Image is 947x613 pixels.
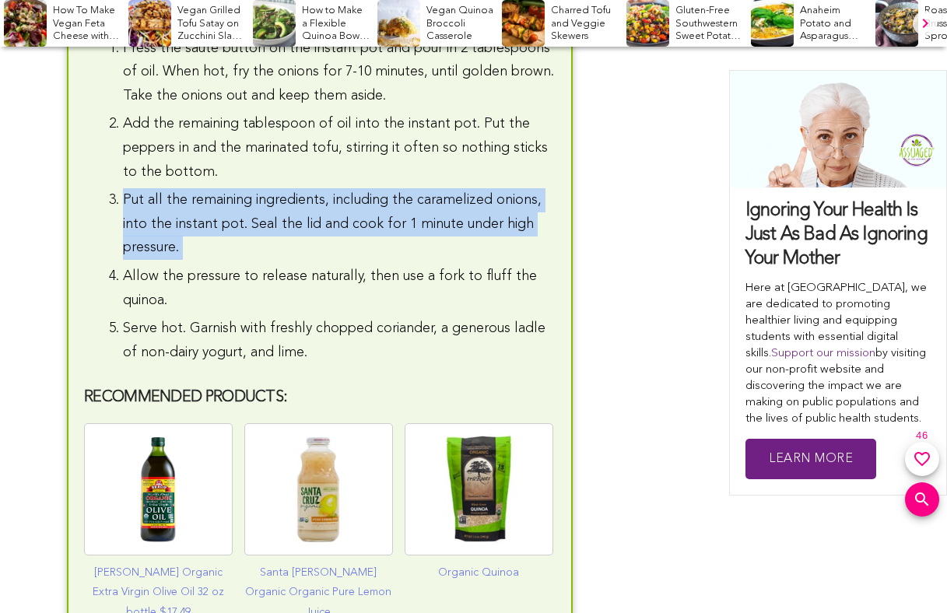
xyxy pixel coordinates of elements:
[123,37,556,108] li: Press the sauté button on the instant pot and pour in 2 tablespoons of oil. When hot, fry the oni...
[123,188,556,260] li: Put all the remaining ingredients, including the caramelized onions, into the instant pot. Seal t...
[84,423,233,555] img: Organic-Extra-Virgin-Olive-Oil
[869,538,947,613] iframe: Chat Widget
[123,112,556,184] li: Add the remaining tablespoon of oil into the instant pot. Put the peppers in and the marinated to...
[123,264,556,312] li: Allow the pressure to release naturally, then use a fork to fluff the quinoa.
[84,387,556,408] h3: Recommended Products:
[405,423,553,555] img: Organic-Quinoa
[745,439,876,480] a: Learn More
[123,317,556,364] li: Serve hot. Garnish with freshly chopped coriander, a generous ladle of non-dairy yogurt, and lime.
[405,563,553,583] a: Organic Quinoa
[244,423,393,555] img: Santa-Cruz-Organic-Organic-Pure-Lemon-Juice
